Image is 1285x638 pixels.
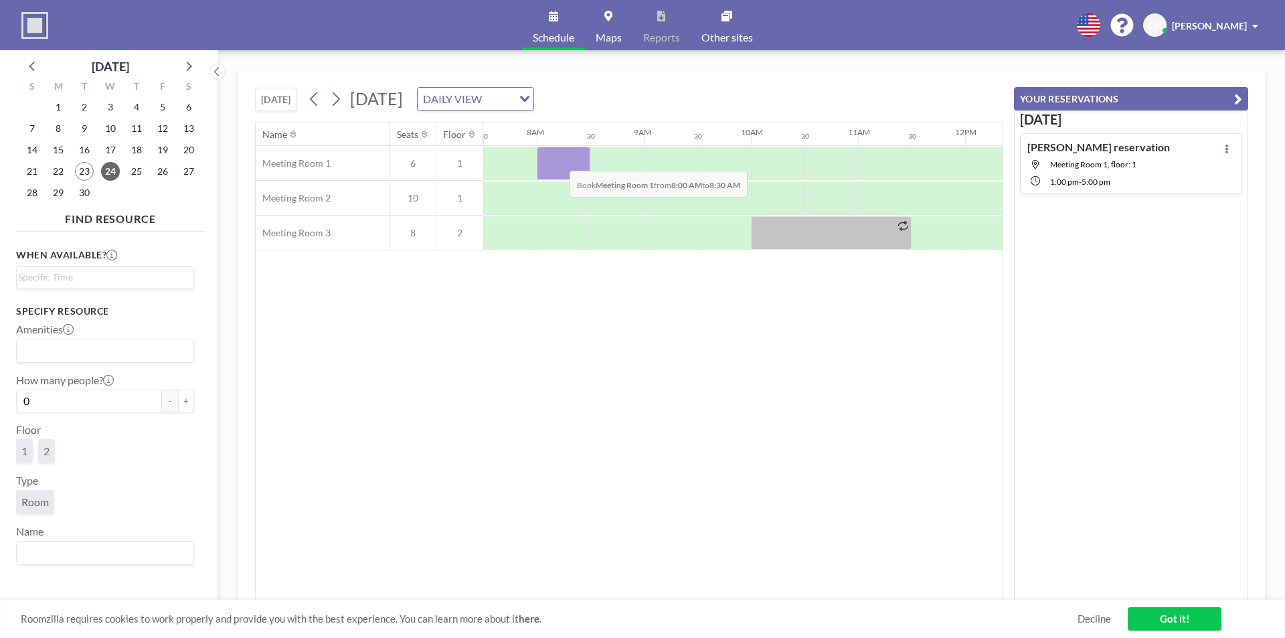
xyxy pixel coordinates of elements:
span: Room [21,495,49,509]
span: Saturday, September 20, 2025 [179,141,198,159]
h4: [PERSON_NAME] reservation [1027,141,1170,154]
span: Wednesday, September 3, 2025 [101,98,120,116]
span: Thursday, September 18, 2025 [127,141,146,159]
div: 30 [694,132,702,141]
div: Seats [397,129,418,141]
div: 30 [801,132,809,141]
span: CN [1148,19,1162,31]
button: YOUR RESERVATIONS [1014,87,1248,110]
div: S [19,79,46,96]
span: Tuesday, September 9, 2025 [75,119,94,138]
img: organization-logo [21,12,48,39]
div: 12PM [955,127,976,137]
b: Meeting Room 1 [596,180,654,190]
div: Search for option [17,267,193,287]
span: - [1079,177,1082,187]
span: Saturday, September 27, 2025 [179,162,198,181]
span: 1 [21,445,27,458]
span: Friday, September 26, 2025 [153,162,172,181]
h3: Specify resource [16,305,194,317]
span: Friday, September 19, 2025 [153,141,172,159]
span: Tuesday, September 23, 2025 [75,162,94,181]
span: Sunday, September 7, 2025 [23,119,41,138]
span: [DATE] [350,88,403,108]
span: Friday, September 12, 2025 [153,119,172,138]
span: Other sites [701,32,753,43]
label: Amenities [16,323,74,336]
span: Tuesday, September 30, 2025 [75,183,94,202]
div: 30 [908,132,916,141]
span: DAILY VIEW [420,90,485,108]
span: Tuesday, September 2, 2025 [75,98,94,116]
div: T [72,79,98,96]
h3: [DATE] [1020,111,1242,128]
span: Wednesday, September 24, 2025 [101,162,120,181]
div: Search for option [17,339,193,362]
div: 11AM [848,127,870,137]
span: 1 [436,192,483,204]
span: Thursday, September 25, 2025 [127,162,146,181]
span: Meeting Room 2 [256,192,331,204]
span: 2 [436,227,483,239]
div: F [149,79,175,96]
span: Roomzilla requires cookies to work properly and provide you with the best experience. You can lea... [21,613,1078,625]
span: 1:00 PM [1050,177,1079,187]
div: 9AM [634,127,651,137]
span: Book from to [570,171,748,197]
span: Meeting Room 1 [256,157,331,169]
span: Monday, September 1, 2025 [49,98,68,116]
span: Saturday, September 6, 2025 [179,98,198,116]
span: 8 [390,227,436,239]
div: M [46,79,72,96]
button: + [178,390,194,412]
span: Saturday, September 13, 2025 [179,119,198,138]
span: 1 [436,157,483,169]
span: Reports [643,32,680,43]
span: Meeting Room 3 [256,227,331,239]
label: How many people? [16,374,114,387]
span: 6 [390,157,436,169]
span: Monday, September 15, 2025 [49,141,68,159]
span: Sunday, September 21, 2025 [23,162,41,181]
span: Schedule [533,32,574,43]
input: Search for option [18,544,186,562]
button: - [162,390,178,412]
div: W [98,79,124,96]
span: Tuesday, September 16, 2025 [75,141,94,159]
b: 8:00 AM [671,180,702,190]
span: Sunday, September 28, 2025 [23,183,41,202]
div: Floor [443,129,466,141]
div: 10AM [741,127,763,137]
span: Meeting Room 1, floor: 1 [1050,159,1136,169]
span: Maps [596,32,622,43]
div: [DATE] [92,57,129,76]
div: 30 [587,132,595,141]
div: S [175,79,201,96]
span: [PERSON_NAME] [1172,20,1247,31]
span: 2 [44,445,50,458]
button: [DATE] [255,88,297,111]
span: Wednesday, September 17, 2025 [101,141,120,159]
span: Wednesday, September 10, 2025 [101,119,120,138]
span: Monday, September 29, 2025 [49,183,68,202]
span: Monday, September 22, 2025 [49,162,68,181]
span: Thursday, September 11, 2025 [127,119,146,138]
div: 8AM [527,127,544,137]
input: Search for option [486,90,511,108]
span: Monday, September 8, 2025 [49,119,68,138]
span: Friday, September 5, 2025 [153,98,172,116]
span: 5:00 PM [1082,177,1110,187]
label: Type [16,474,38,487]
div: Search for option [17,542,193,564]
label: Floor [16,423,41,436]
b: 8:30 AM [709,180,740,190]
div: T [123,79,149,96]
div: Search for option [418,88,533,110]
div: 30 [480,132,488,141]
input: Search for option [18,342,186,360]
div: Name [262,129,287,141]
span: Sunday, September 14, 2025 [23,141,41,159]
a: here. [519,613,541,625]
h4: FIND RESOURCE [16,207,205,226]
span: Thursday, September 4, 2025 [127,98,146,116]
